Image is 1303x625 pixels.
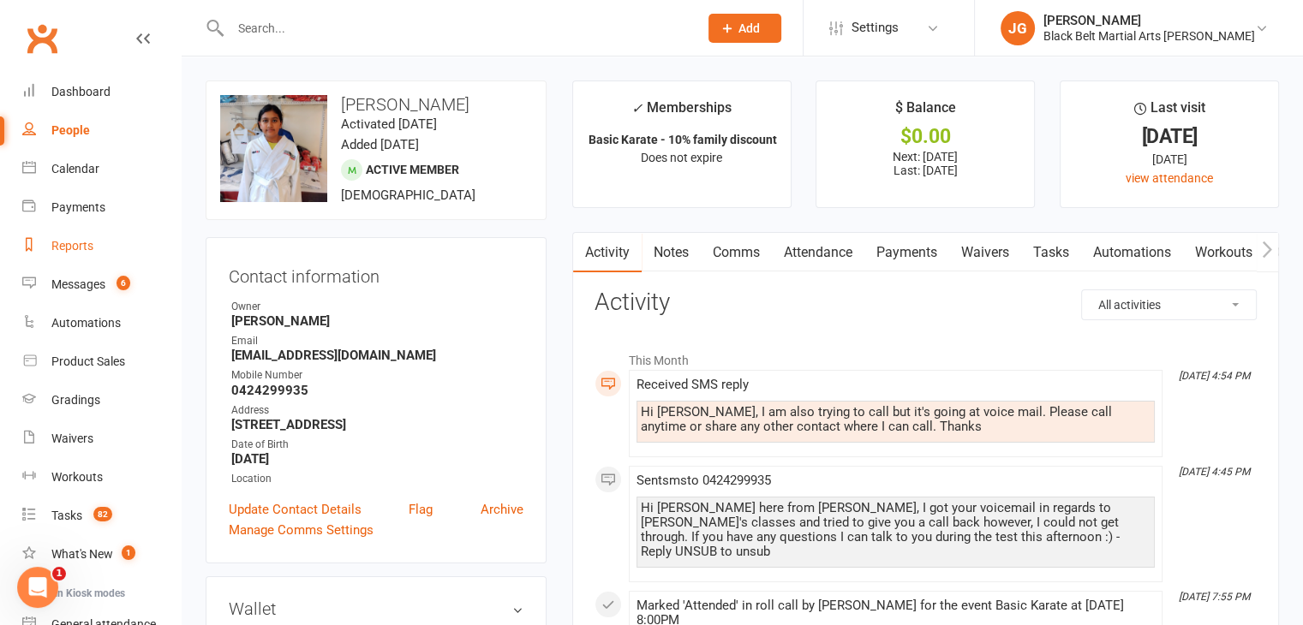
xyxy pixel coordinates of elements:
a: Tasks 82 [22,497,181,535]
a: Flag [409,499,433,520]
div: Address [231,402,523,419]
span: Add [738,21,760,35]
div: Automations [51,316,121,330]
a: What's New1 [22,535,181,574]
a: Gradings [22,381,181,420]
a: Payments [22,188,181,227]
h3: Activity [595,289,1257,316]
i: ✓ [631,100,643,116]
div: Black Belt Martial Arts [PERSON_NAME] [1043,28,1255,44]
li: This Month [595,342,1257,370]
div: Dashboard [51,85,111,98]
a: Workouts [1183,233,1264,272]
span: Does not expire [641,151,722,164]
a: Calendar [22,150,181,188]
div: Mobile Number [231,367,523,384]
div: Date of Birth [231,437,523,453]
div: Tasks [51,509,82,522]
div: Last visit [1134,97,1205,128]
strong: [DATE] [231,451,523,467]
div: Owner [231,299,523,315]
a: view attendance [1126,171,1213,185]
i: [DATE] 4:45 PM [1179,466,1250,478]
iframe: Intercom live chat [17,567,58,608]
a: Product Sales [22,342,181,381]
span: 6 [117,276,130,290]
div: $0.00 [832,128,1019,146]
a: Tasks [1021,233,1081,272]
time: Activated [DATE] [341,116,437,132]
div: Memberships [631,97,732,128]
a: Comms [701,233,772,272]
div: Workouts [51,470,103,484]
button: Add [708,14,781,43]
div: Gradings [51,393,100,407]
div: $ Balance [895,97,956,128]
span: 1 [122,545,135,560]
a: Clubworx [21,17,63,60]
strong: [STREET_ADDRESS] [231,417,523,432]
span: Sent sms to 0424299935 [637,473,771,488]
div: Hi [PERSON_NAME] here from [PERSON_NAME], I got your voicemail in regards to [PERSON_NAME]'s clas... [641,501,1151,559]
a: Dashboard [22,73,181,111]
div: Hi [PERSON_NAME], I am also trying to call but it's going at voice mail. Please call anytime or s... [641,405,1151,434]
div: Product Sales [51,354,125,368]
div: Waivers [51,432,93,445]
a: Manage Comms Settings [229,520,374,540]
h3: [PERSON_NAME] [220,95,532,114]
p: Next: [DATE] Last: [DATE] [832,150,1019,177]
div: What's New [51,547,113,561]
strong: 0424299935 [231,383,523,398]
span: Settings [852,9,899,47]
a: Reports [22,227,181,265]
a: Attendance [772,233,864,272]
a: Waivers [22,420,181,458]
a: Update Contact Details [229,499,362,520]
a: Activity [573,233,642,272]
div: Location [231,471,523,487]
div: Messages [51,277,105,291]
span: 1 [52,567,66,580]
strong: [EMAIL_ADDRESS][DOMAIN_NAME] [231,348,523,363]
h3: Wallet [229,599,523,618]
div: JG [1001,11,1035,45]
div: Reports [51,239,93,253]
a: People [22,111,181,150]
a: Workouts [22,458,181,497]
div: Received SMS reply [637,378,1155,392]
div: [PERSON_NAME] [1043,13,1255,28]
h3: Contact information [229,260,523,286]
i: [DATE] 4:54 PM [1179,370,1250,382]
a: Payments [864,233,949,272]
a: Notes [642,233,701,272]
a: Waivers [949,233,1021,272]
a: Archive [481,499,523,520]
span: [DEMOGRAPHIC_DATA] [341,187,475,203]
i: [DATE] 7:55 PM [1179,591,1250,603]
div: Email [231,333,523,349]
a: Automations [1081,233,1183,272]
div: People [51,123,90,137]
time: Added [DATE] [341,137,419,152]
span: Active member [366,163,459,176]
span: 82 [93,507,112,521]
img: image1723853920.png [220,95,327,202]
div: Calendar [51,162,99,176]
div: [DATE] [1076,150,1263,169]
div: Payments [51,200,105,214]
a: Messages 6 [22,265,181,304]
a: Automations [22,304,181,342]
div: [DATE] [1076,128,1263,146]
strong: [PERSON_NAME] [231,313,523,329]
strong: Basic Karate - 10% family discount [589,133,777,146]
input: Search... [225,16,686,40]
